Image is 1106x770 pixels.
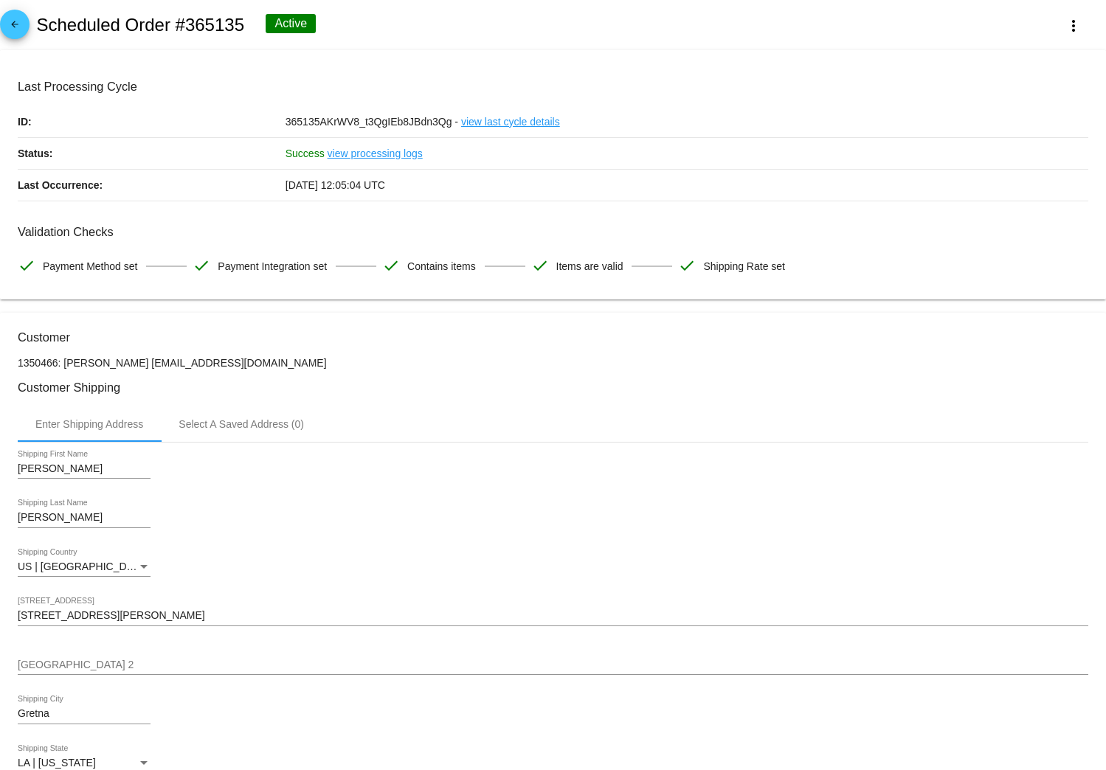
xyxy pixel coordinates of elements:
span: [DATE] 12:05:04 UTC [286,179,385,191]
h3: Customer [18,330,1088,344]
mat-icon: check [193,257,210,274]
div: Select A Saved Address (0) [179,418,304,430]
span: Items are valid [556,251,623,282]
input: Shipping Street 2 [18,659,1088,671]
h3: Last Processing Cycle [18,80,1088,94]
mat-icon: check [678,257,696,274]
mat-icon: check [382,257,400,274]
a: view processing logs [328,138,423,169]
mat-icon: more_vert [1065,17,1082,35]
input: Shipping Last Name [18,512,151,524]
input: Shipping City [18,708,151,720]
input: Shipping Street 1 [18,610,1088,622]
mat-icon: check [531,257,549,274]
span: Payment Integration set [218,251,327,282]
p: 1350466: [PERSON_NAME] [EMAIL_ADDRESS][DOMAIN_NAME] [18,357,1088,369]
span: Success [286,148,325,159]
span: Shipping Rate set [703,251,785,282]
input: Shipping First Name [18,463,151,475]
h2: Scheduled Order #365135 [36,15,244,35]
mat-select: Shipping State [18,757,151,769]
p: Status: [18,138,286,169]
mat-icon: arrow_back [6,19,24,37]
mat-icon: check [18,257,35,274]
a: view last cycle details [461,106,560,137]
span: 365135AKrWV8_t3QgIEb8JBdn3Qg - [286,116,458,128]
span: Payment Method set [43,251,137,282]
h3: Validation Checks [18,225,1088,239]
p: Last Occurrence: [18,170,286,201]
h3: Customer Shipping [18,381,1088,395]
div: Enter Shipping Address [35,418,143,430]
p: ID: [18,106,286,137]
span: Contains items [407,251,476,282]
mat-select: Shipping Country [18,561,151,573]
div: Active [266,14,316,33]
span: US | [GEOGRAPHIC_DATA] [18,561,148,572]
span: LA | [US_STATE] [18,757,96,769]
